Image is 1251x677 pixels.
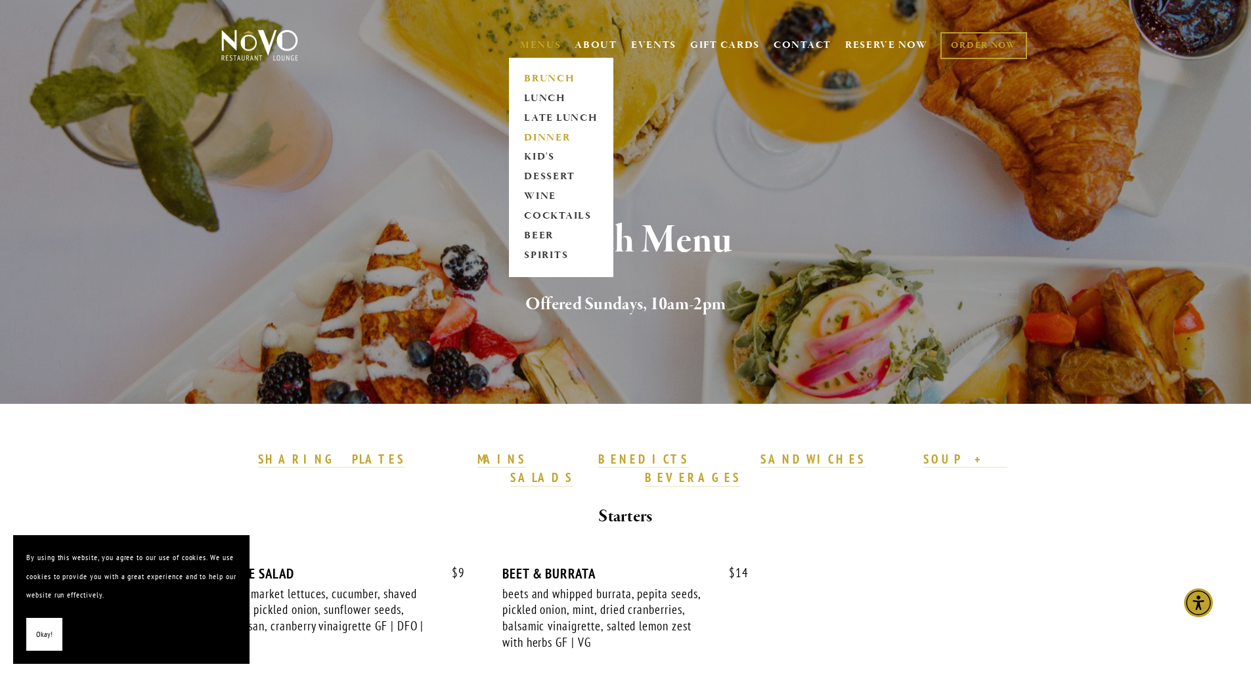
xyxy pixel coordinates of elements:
[520,89,602,108] a: LUNCH
[520,207,602,227] a: COCKTAILS
[502,586,711,651] div: beets and whipped burrata, pepita seeds, pickled onion, mint, dried cranberries, balsamic vinaigr...
[631,39,676,52] a: EVENTS
[520,108,602,128] a: LATE LUNCH
[940,32,1026,59] a: ORDER NOW
[520,187,602,207] a: WINE
[520,227,602,246] a: BEER
[760,451,866,468] a: SANDWICHES
[258,451,405,467] strong: SHARING PLATES
[243,219,1009,262] h1: Brunch Menu
[845,33,928,58] a: RESERVE NOW
[502,565,749,582] div: BEET & BURRATA
[219,586,428,651] div: mixed market lettuces, cucumber, shaved radish, pickled onion, sunflower seeds, parmesan, cranber...
[243,291,1009,318] h2: Offered Sundays, 10am-2pm
[26,548,236,605] p: By using this website, you agree to our use of cookies. We use cookies to provide you with a grea...
[690,33,760,58] a: GIFT CARDS
[598,505,652,528] strong: Starters
[645,470,741,487] a: BEVERAGES
[520,128,602,148] a: DINNER
[510,451,1007,487] a: SOUP + SALADS
[598,451,689,467] strong: BENEDICTS
[219,565,465,582] div: HOUSE SALAD
[520,69,602,89] a: BRUNCH
[575,39,617,52] a: ABOUT
[258,451,405,468] a: SHARING PLATES
[1184,588,1213,617] div: Accessibility Menu
[520,246,602,266] a: SPIRITS
[598,451,689,468] a: BENEDICTS
[452,565,458,580] span: $
[760,451,866,467] strong: SANDWICHES
[645,470,741,485] strong: BEVERAGES
[13,535,250,664] section: Cookie banner
[477,451,527,467] strong: MAINS
[774,33,831,58] a: CONTACT
[439,565,465,580] span: 9
[219,29,301,62] img: Novo Restaurant &amp; Lounge
[729,565,735,580] span: $
[26,618,62,651] button: Okay!
[520,167,602,187] a: DESSERT
[520,39,561,52] a: MENUS
[716,565,749,580] span: 14
[520,148,602,167] a: KID'S
[36,625,53,644] span: Okay!
[477,451,527,468] a: MAINS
